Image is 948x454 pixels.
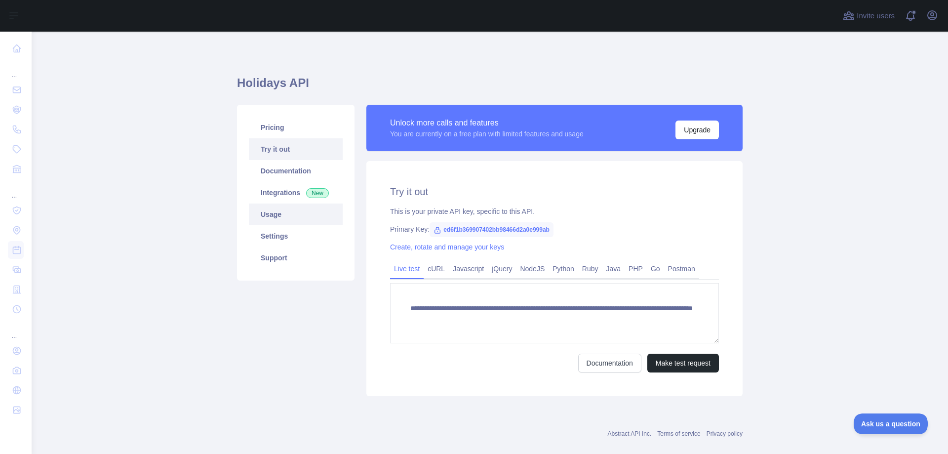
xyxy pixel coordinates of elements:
[664,261,699,277] a: Postman
[647,354,719,372] button: Make test request
[390,117,584,129] div: Unlock more calls and features
[549,261,578,277] a: Python
[249,247,343,269] a: Support
[647,261,664,277] a: Go
[8,320,24,340] div: ...
[249,138,343,160] a: Try it out
[488,261,516,277] a: jQuery
[8,180,24,200] div: ...
[857,10,895,22] span: Invite users
[249,182,343,204] a: Integrations New
[841,8,897,24] button: Invite users
[390,224,719,234] div: Primary Key:
[608,430,652,437] a: Abstract API Inc.
[249,204,343,225] a: Usage
[707,430,743,437] a: Privacy policy
[249,117,343,138] a: Pricing
[390,243,504,251] a: Create, rotate and manage your keys
[430,222,553,237] span: ed6f1b369907402bb98466d2a0e999ab
[390,185,719,199] h2: Try it out
[854,413,928,434] iframe: Toggle Customer Support
[390,129,584,139] div: You are currently on a free plan with limited features and usage
[237,75,743,99] h1: Holidays API
[657,430,700,437] a: Terms of service
[390,206,719,216] div: This is your private API key, specific to this API.
[516,261,549,277] a: NodeJS
[578,261,602,277] a: Ruby
[675,121,719,139] button: Upgrade
[249,160,343,182] a: Documentation
[249,225,343,247] a: Settings
[390,261,424,277] a: Live test
[424,261,449,277] a: cURL
[602,261,625,277] a: Java
[8,59,24,79] div: ...
[449,261,488,277] a: Javascript
[578,354,641,372] a: Documentation
[625,261,647,277] a: PHP
[306,188,329,198] span: New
